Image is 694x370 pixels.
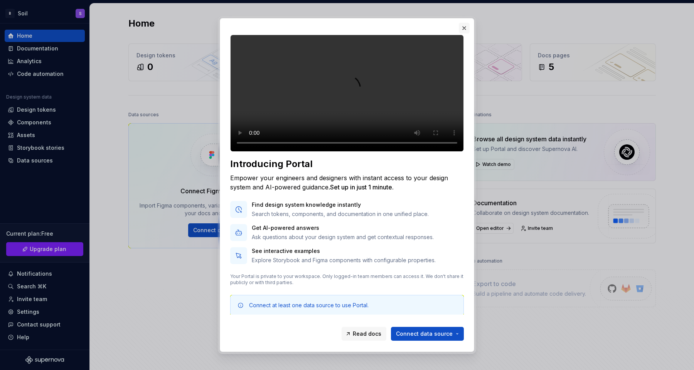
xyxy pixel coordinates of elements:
[342,327,386,341] a: Read docs
[252,256,436,264] p: Explore Storybook and Figma components with configurable properties.
[252,210,429,218] p: Search tokens, components, and documentation in one unified place.
[353,330,381,338] span: Read docs
[330,183,394,191] span: Set up in just 1 minute.
[249,301,369,309] div: Connect at least one data source to use Portal.
[230,173,464,192] div: Empower your engineers and designers with instant access to your design system and AI-powered gui...
[252,233,434,241] p: Ask questions about your design system and get contextual responses.
[252,247,436,255] p: See interactive examples
[252,201,429,209] p: Find design system knowledge instantly
[252,224,434,232] p: Get AI-powered answers
[396,330,453,338] span: Connect data source
[230,273,464,286] p: Your Portal is private to your workspace. Only logged-in team members can access it. We don't sha...
[391,327,464,341] button: Connect data source
[230,158,464,170] div: Introducing Portal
